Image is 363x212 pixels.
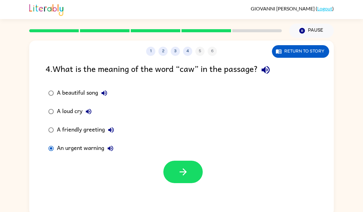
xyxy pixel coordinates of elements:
button: 1 [146,47,155,56]
div: A friendly greeting [57,124,117,136]
button: Pause [289,24,334,38]
button: Return to story [272,45,329,58]
div: ( ) [251,6,334,11]
button: 2 [158,47,168,56]
button: A beautiful song [98,87,110,99]
div: A loud cry [57,105,95,118]
div: A beautiful song [57,87,110,99]
button: An urgent warning [104,142,117,155]
button: 3 [171,47,180,56]
button: A loud cry [82,105,95,118]
button: 4 [183,47,192,56]
div: 4 . What is the meaning of the word “caw” in the passage? [46,62,317,78]
a: Logout [317,6,332,11]
div: An urgent warning [57,142,117,155]
button: A friendly greeting [105,124,117,136]
span: GIOVANNI [PERSON_NAME] [251,6,316,11]
img: Literably [29,2,63,16]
